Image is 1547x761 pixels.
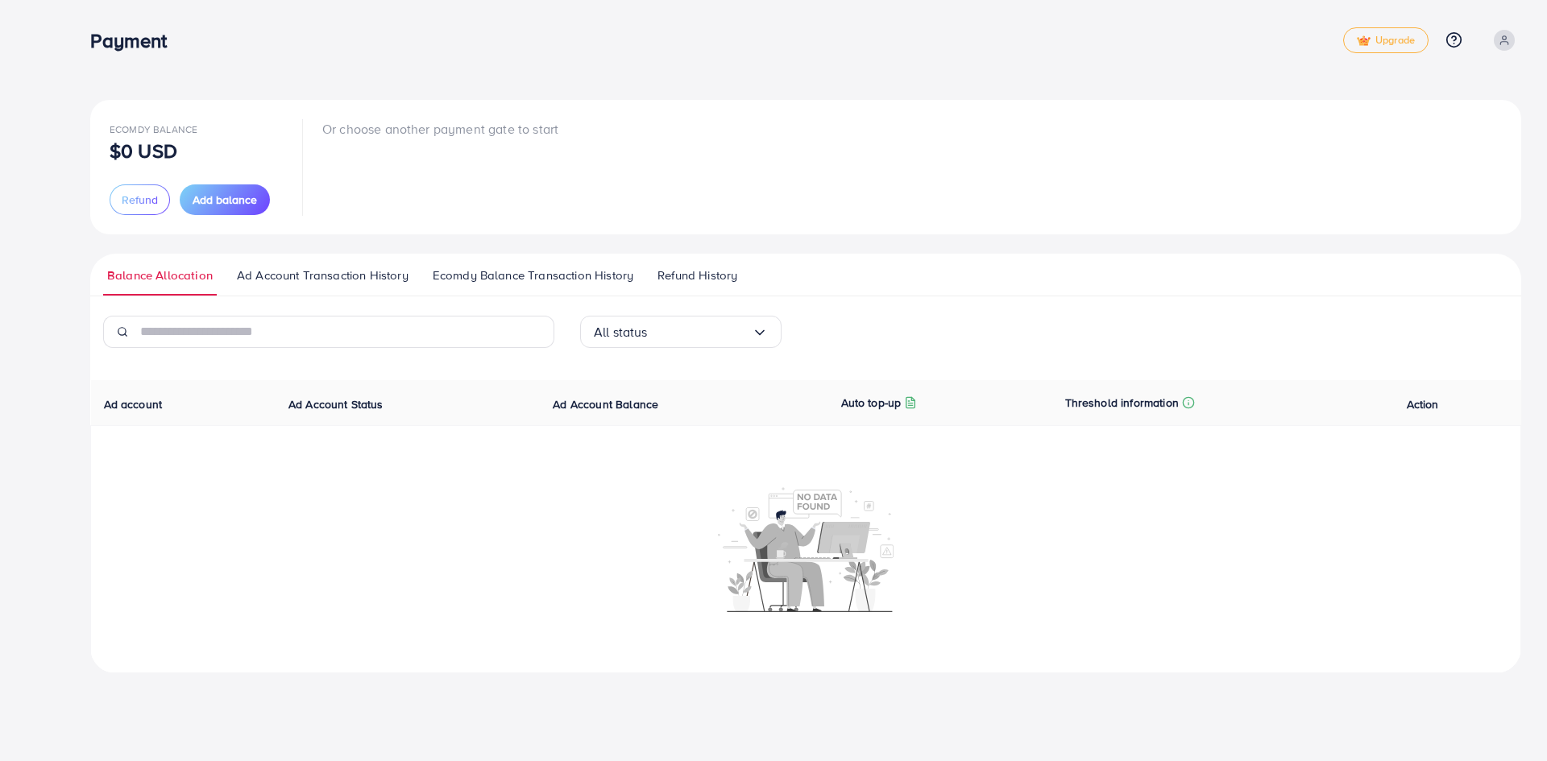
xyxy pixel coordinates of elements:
span: Ad Account Status [288,396,384,412]
span: Ad Account Balance [553,396,658,412]
span: Refund [122,192,158,208]
img: No account [718,486,894,612]
span: Action [1407,396,1439,412]
p: Or choose another payment gate to start [322,119,558,139]
span: Ad account [104,396,163,412]
div: Search for option [580,316,782,348]
h3: Payment [90,29,180,52]
a: tickUpgrade [1343,27,1429,53]
span: Refund History [657,267,737,284]
span: Add balance [193,192,257,208]
span: Upgrade [1357,35,1415,47]
span: Ecomdy Balance Transaction History [433,267,633,284]
p: Threshold information [1065,393,1179,412]
span: Ecomdy Balance [110,122,197,136]
button: Refund [110,184,170,215]
span: All status [594,320,648,345]
span: Balance Allocation [107,267,213,284]
p: Auto top-up [841,393,902,412]
button: Add balance [180,184,270,215]
img: tick [1357,35,1371,47]
input: Search for option [648,320,752,345]
p: $0 USD [110,141,177,160]
span: Ad Account Transaction History [237,267,409,284]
